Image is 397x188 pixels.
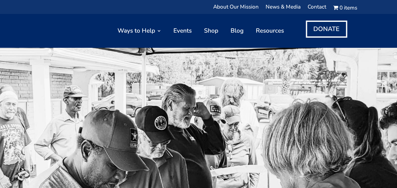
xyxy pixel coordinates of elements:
a: About Our Mission [213,5,259,13]
i: Cart [333,4,340,11]
a: DONATE [306,21,347,38]
a: Contact [308,5,326,13]
span: 0 items [340,6,357,10]
a: Blog [231,17,244,44]
a: Ways to Help [117,17,161,44]
a: Cart0 items [333,5,357,13]
a: Resources [256,17,284,44]
a: Shop [204,17,218,44]
a: News & Media [266,5,301,13]
a: Events [173,17,192,44]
